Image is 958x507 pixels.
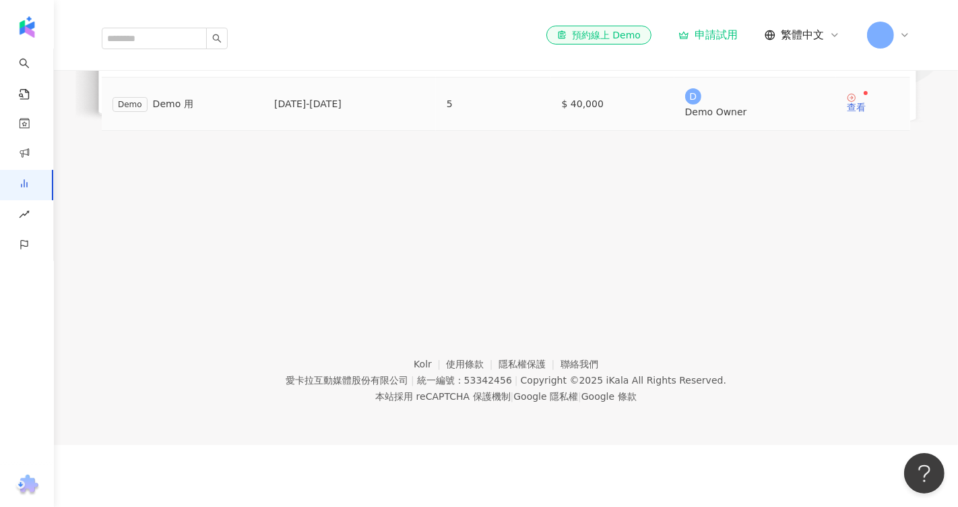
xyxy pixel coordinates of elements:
[286,375,408,386] div: 愛卡拉互動媒體股份有限公司
[411,375,414,386] span: |
[212,34,222,43] span: search
[16,16,38,38] img: logo icon
[781,28,824,42] span: 繁體中文
[847,102,866,112] div: 查看
[511,391,514,402] span: |
[274,96,425,111] div: [DATE] - [DATE]
[113,96,253,112] div: Demo 用
[546,26,651,44] a: 預約線上 Demo
[417,375,512,386] div: 統一編號：53342456
[904,453,945,494] iframe: Help Scout Beacon - Open
[689,89,697,104] span: D
[19,201,30,231] span: rise
[561,359,598,369] a: 聯絡我們
[436,78,551,131] td: 5
[581,391,637,402] a: Google 條款
[499,359,561,369] a: 隱私權保護
[19,49,46,101] a: search
[14,475,40,496] img: chrome extension
[513,391,578,402] a: Google 隱私權
[847,92,866,112] a: 查看
[678,28,738,42] a: 申請試用
[515,375,518,386] span: |
[551,78,674,131] td: $ 40,000
[414,359,446,369] a: Kolr
[685,105,825,119] div: Demo Owner
[113,97,148,112] span: Demo
[578,391,581,402] span: |
[606,375,629,386] a: iKala
[557,28,641,42] div: 預約線上 Demo
[447,359,499,369] a: 使用條款
[521,375,726,386] div: Copyright © 2025 All Rights Reserved.
[375,388,636,405] span: 本站採用 reCAPTCHA 保護機制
